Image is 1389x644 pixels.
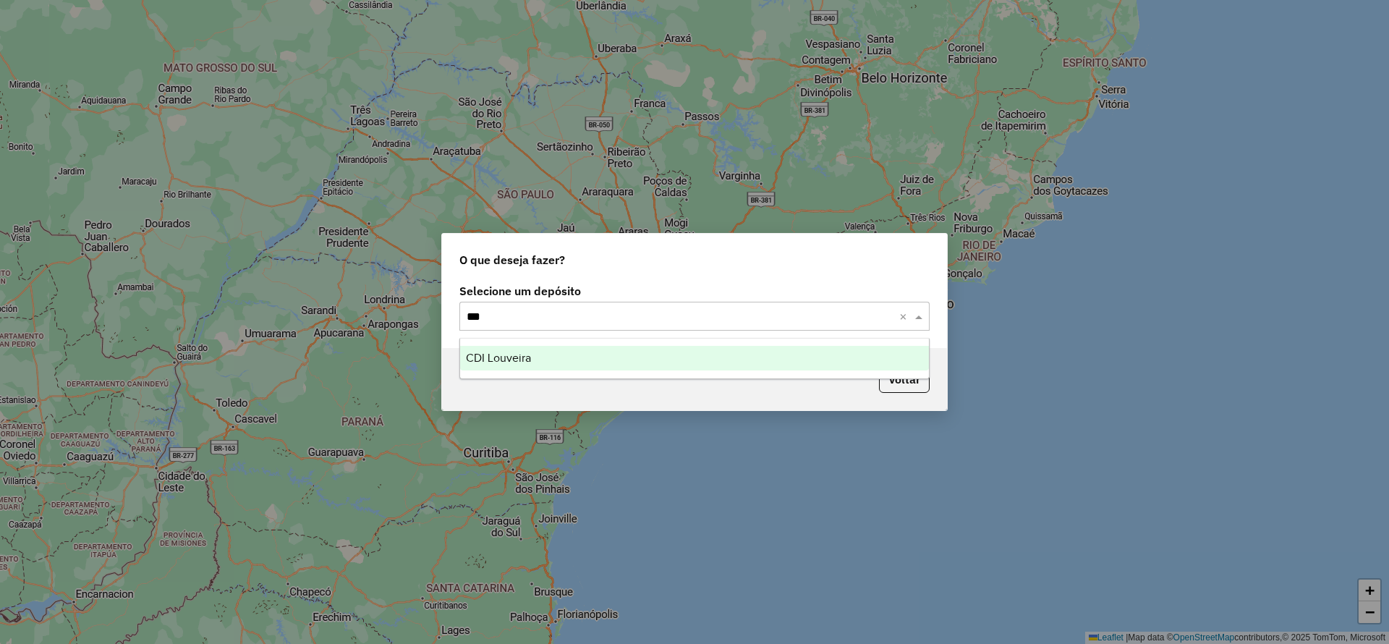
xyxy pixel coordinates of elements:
button: Voltar [879,365,930,393]
span: Clear all [899,308,912,325]
span: CDI Louveira [466,352,531,364]
span: O que deseja fazer? [459,251,565,268]
ng-dropdown-panel: Options list [459,338,930,379]
label: Selecione um depósito [459,282,930,300]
